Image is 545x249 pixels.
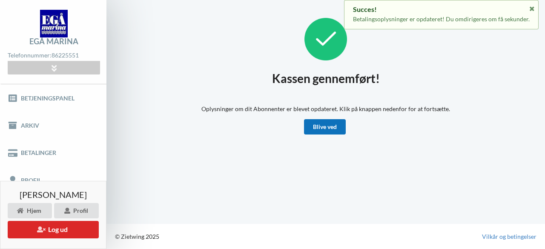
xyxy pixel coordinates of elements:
[8,221,99,238] button: Log ud
[8,203,52,218] div: Hjem
[20,190,87,199] span: [PERSON_NAME]
[304,18,347,60] img: Success
[304,119,346,135] a: Blive ved
[482,232,536,241] a: Vilkår og betingelser
[40,10,68,37] img: logo
[272,71,380,86] h1: Kassen gennemført!
[8,50,100,61] div: Telefonnummer:
[52,52,79,59] strong: 86225551
[201,105,450,113] p: Oplysninger om dit Abonnenter er blevet opdateret. Klik på knappen nedenfor for at fortsætte.
[353,5,530,14] div: Succes!
[353,15,530,23] p: Betalingsoplysninger er opdateret! Du omdirigeres om få sekunder.
[54,203,99,218] div: Profil
[29,37,78,45] div: Egå Marina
